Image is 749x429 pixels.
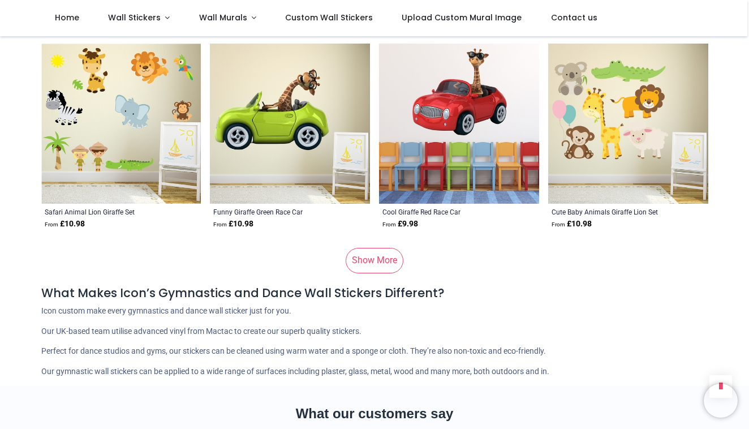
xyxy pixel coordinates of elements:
[41,306,708,317] p: Icon custom make every gymnastics and dance wall sticker just for you.
[552,218,592,230] strong: £ 10.98
[199,12,247,23] span: Wall Murals
[41,326,708,337] p: Our UK-based team utilise advanced vinyl from Mactac to create our superb quality stickers.
[552,207,674,216] a: Cute Baby Animals Giraffe Lion Set
[213,207,336,216] a: Funny Giraffe Green Race Car
[41,404,708,423] h2: What our customers say
[45,207,167,216] a: Safari Animal Lion Giraffe Set
[379,44,539,204] img: Cool Giraffe Red Race Car Wall Sticker
[704,384,738,418] iframe: Brevo live chat
[45,218,85,230] strong: £ 10.98
[41,346,708,357] p: Perfect for dance studios and gyms, our stickers can be cleaned using warm water and a sponge or ...
[346,248,403,273] a: Show More
[45,221,58,228] span: From
[210,44,370,204] img: Funny Giraffe Green Race Car Wall Sticker
[213,221,227,228] span: From
[382,218,418,230] strong: £ 9.98
[41,366,708,377] p: Our gymnastic wall stickers can be applied to a wide range of surfaces including plaster, glass, ...
[108,12,161,23] span: Wall Stickers
[41,44,201,204] img: Safari Animal Lion Giraffe Wall Sticker Set
[551,12,597,23] span: Contact us
[552,221,565,228] span: From
[382,221,396,228] span: From
[55,12,79,23] span: Home
[285,12,373,23] span: Custom Wall Stickers
[382,207,505,216] a: Cool Giraffe Red Race Car
[213,218,253,230] strong: £ 10.98
[402,12,522,23] span: Upload Custom Mural Image
[548,44,708,204] img: Cute Baby Animals Giraffe Lion Wall Sticker Set
[41,285,708,301] h4: What Makes Icon’s Gymnastics and Dance Wall Stickers Different?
